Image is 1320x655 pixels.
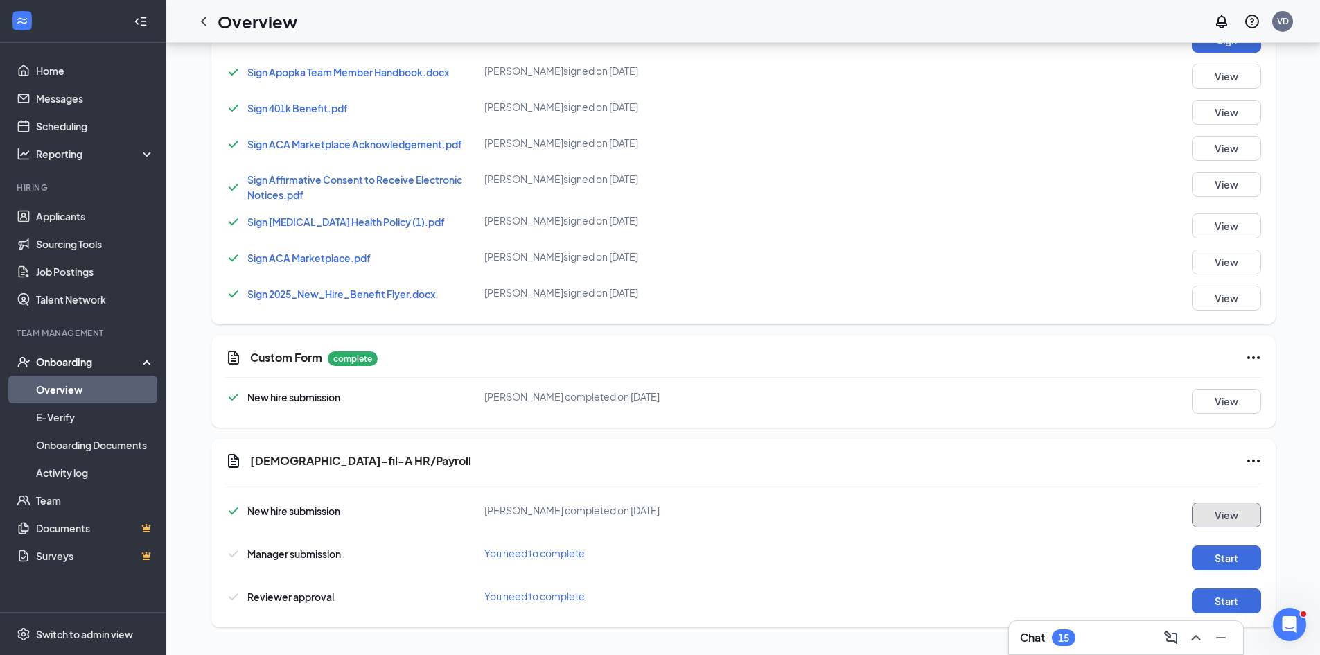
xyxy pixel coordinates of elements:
a: Sign ACA Marketplace Acknowledgement.pdf [247,138,462,150]
div: [PERSON_NAME] signed on [DATE] [484,213,830,227]
button: View [1192,100,1261,125]
svg: UserCheck [17,355,30,369]
a: Sign [MEDICAL_DATA] Health Policy (1).pdf [247,216,445,228]
a: Sign ACA Marketplace.pdf [247,252,371,264]
div: Switch to admin view [36,627,133,641]
button: View [1192,64,1261,89]
button: View [1192,250,1261,274]
svg: WorkstreamLogo [15,14,29,28]
span: New hire submission [247,505,340,517]
svg: CustomFormIcon [225,349,242,366]
div: [PERSON_NAME] signed on [DATE] [484,64,830,78]
a: Sign Apopka Team Member Handbook.docx [247,66,449,78]
svg: ChevronUp [1188,629,1204,646]
button: View [1192,172,1261,197]
a: Home [36,57,155,85]
svg: Settings [17,627,30,641]
div: Hiring [17,182,152,193]
svg: Checkmark [225,100,242,116]
button: View [1192,136,1261,161]
svg: ComposeMessage [1163,629,1179,646]
button: Minimize [1210,627,1232,649]
svg: Ellipses [1245,349,1262,366]
div: [PERSON_NAME] signed on [DATE] [484,100,830,114]
svg: Document [225,453,242,469]
span: You need to complete [484,547,585,559]
h1: Overview [218,10,297,33]
svg: Ellipses [1245,453,1262,469]
a: E-Verify [36,403,155,431]
a: Messages [36,85,155,112]
div: Reporting [36,147,155,161]
div: [PERSON_NAME] signed on [DATE] [484,172,830,186]
svg: Checkmark [225,250,242,266]
a: Onboarding Documents [36,431,155,459]
button: ComposeMessage [1160,627,1182,649]
svg: Checkmark [225,286,242,302]
a: Sourcing Tools [36,230,155,258]
button: View [1192,503,1261,527]
svg: Checkmark [225,545,242,562]
span: Reviewer approval [247,591,334,603]
svg: Minimize [1213,629,1229,646]
svg: QuestionInfo [1244,13,1260,30]
a: Overview [36,376,155,403]
svg: Checkmark [225,503,242,519]
div: VD [1277,15,1289,27]
svg: Checkmark [225,179,242,195]
button: ChevronUp [1185,627,1207,649]
svg: ChevronLeft [195,13,212,30]
a: Team [36,487,155,514]
svg: Checkmark [225,389,242,405]
iframe: Intercom live chat [1273,608,1306,641]
div: [PERSON_NAME] signed on [DATE] [484,250,830,263]
a: Applicants [36,202,155,230]
svg: Collapse [134,15,148,28]
a: Scheduling [36,112,155,140]
a: Sign 2025_New_Hire_Benefit Flyer.docx [247,288,435,300]
div: Team Management [17,327,152,339]
span: [PERSON_NAME] completed on [DATE] [484,390,660,403]
button: View [1192,389,1261,414]
svg: Checkmark [225,213,242,230]
svg: Notifications [1213,13,1230,30]
p: complete [328,351,378,366]
div: [PERSON_NAME] signed on [DATE] [484,286,830,299]
svg: Checkmark [225,64,242,80]
button: View [1192,286,1261,311]
svg: Checkmark [225,588,242,605]
a: Job Postings [36,258,155,286]
a: Activity log [36,459,155,487]
h3: Chat [1020,630,1045,645]
button: Start [1192,588,1261,613]
div: Onboarding [36,355,143,369]
span: You need to complete [484,590,585,602]
svg: Analysis [17,147,30,161]
a: SurveysCrown [36,542,155,570]
div: 15 [1058,632,1069,644]
h5: Custom Form [250,350,322,365]
button: Start [1192,545,1261,570]
a: Sign 401k Benefit.pdf [247,102,348,114]
span: Manager submission [247,548,341,560]
button: View [1192,213,1261,238]
a: Talent Network [36,286,155,313]
a: DocumentsCrown [36,514,155,542]
svg: Checkmark [225,136,242,152]
span: [PERSON_NAME] completed on [DATE] [484,504,660,516]
a: Sign Affirmative Consent to Receive Electronic Notices.pdf [247,173,462,201]
span: New hire submission [247,391,340,403]
div: [PERSON_NAME] signed on [DATE] [484,136,830,150]
h5: [DEMOGRAPHIC_DATA]-fil-A HR/Payroll [250,453,471,469]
